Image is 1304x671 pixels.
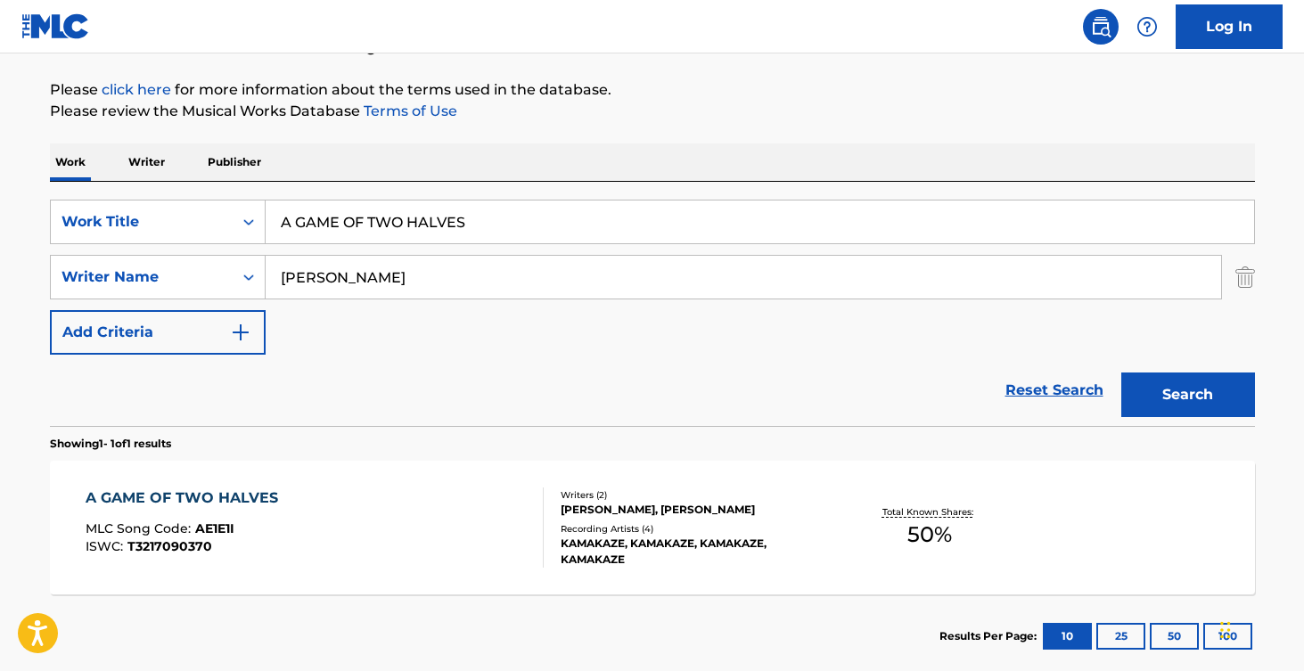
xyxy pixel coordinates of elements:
[907,519,952,551] span: 50 %
[1203,623,1252,650] button: 100
[939,628,1041,644] p: Results Per Page:
[1150,623,1199,650] button: 50
[50,461,1255,594] a: A GAME OF TWO HALVESMLC Song Code:AE1E1IISWC:T3217090370Writers (2)[PERSON_NAME], [PERSON_NAME]Re...
[62,266,222,288] div: Writer Name
[1043,623,1092,650] button: 10
[561,536,830,568] div: KAMAKAZE, KAMAKAZE, KAMAKAZE, KAMAKAZE
[50,436,171,452] p: Showing 1 - 1 of 1 results
[50,79,1255,101] p: Please for more information about the terms used in the database.
[1129,9,1165,45] div: Help
[86,538,127,554] span: ISWC :
[50,310,266,355] button: Add Criteria
[62,211,222,233] div: Work Title
[86,520,195,536] span: MLC Song Code :
[123,143,170,181] p: Writer
[996,371,1112,410] a: Reset Search
[86,487,287,509] div: A GAME OF TWO HALVES
[202,143,267,181] p: Publisher
[50,143,91,181] p: Work
[1121,372,1255,417] button: Search
[1215,585,1304,671] iframe: Chat Widget
[360,102,457,119] a: Terms of Use
[561,502,830,518] div: [PERSON_NAME], [PERSON_NAME]
[1176,4,1283,49] a: Log In
[127,538,212,554] span: T3217090370
[195,520,234,536] span: AE1E1I
[1136,16,1158,37] img: help
[102,81,171,98] a: click here
[1235,255,1255,299] img: Delete Criterion
[230,322,251,343] img: 9d2ae6d4665cec9f34b9.svg
[1220,603,1231,657] div: Drag
[50,200,1255,426] form: Search Form
[1083,9,1119,45] a: Public Search
[1090,16,1111,37] img: search
[561,488,830,502] div: Writers ( 2 )
[882,505,978,519] p: Total Known Shares:
[1096,623,1145,650] button: 25
[21,13,90,39] img: MLC Logo
[50,101,1255,122] p: Please review the Musical Works Database
[561,522,830,536] div: Recording Artists ( 4 )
